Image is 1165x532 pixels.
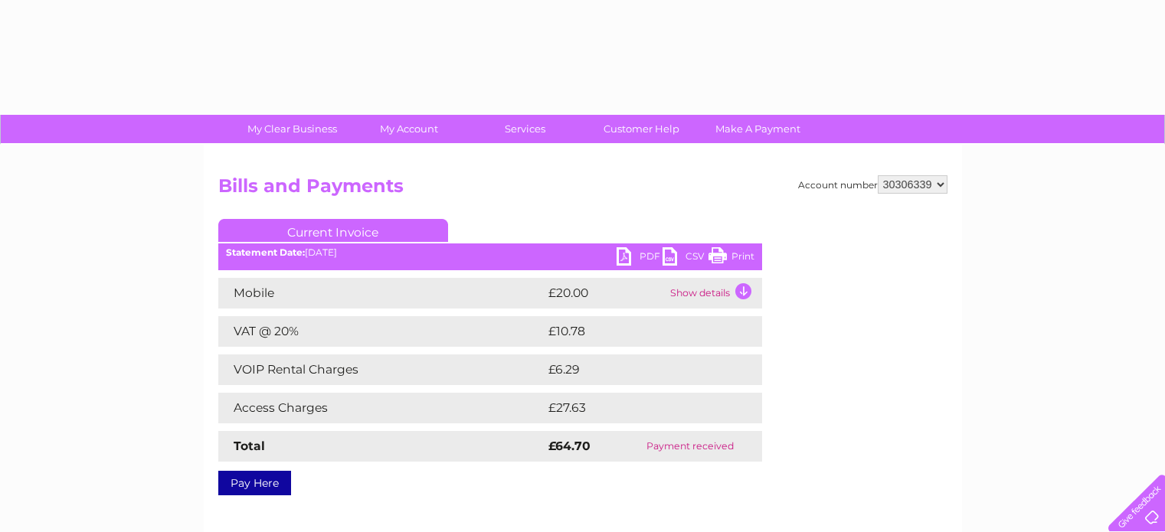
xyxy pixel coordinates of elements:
strong: £64.70 [548,439,591,453]
a: My Account [345,115,472,143]
a: Current Invoice [218,219,448,242]
td: VAT @ 20% [218,316,545,347]
b: Statement Date: [226,246,305,258]
td: VOIP Rental Charges [218,354,545,385]
td: Payment received [619,431,761,462]
a: Services [462,115,588,143]
a: PDF [617,247,663,269]
a: CSV [663,247,708,269]
a: Print [708,247,754,269]
td: Show details [666,278,762,308]
div: [DATE] [218,247,762,258]
a: Make A Payment [695,115,821,143]
a: Pay Here [218,471,291,495]
td: £6.29 [545,354,726,385]
h2: Bills and Payments [218,175,947,204]
strong: Total [234,439,265,453]
td: £20.00 [545,278,666,308]
div: Account number [798,175,947,194]
a: Customer Help [578,115,705,143]
a: My Clear Business [229,115,355,143]
td: Mobile [218,278,545,308]
td: £27.63 [545,393,731,423]
td: £10.78 [545,316,730,347]
td: Access Charges [218,393,545,423]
